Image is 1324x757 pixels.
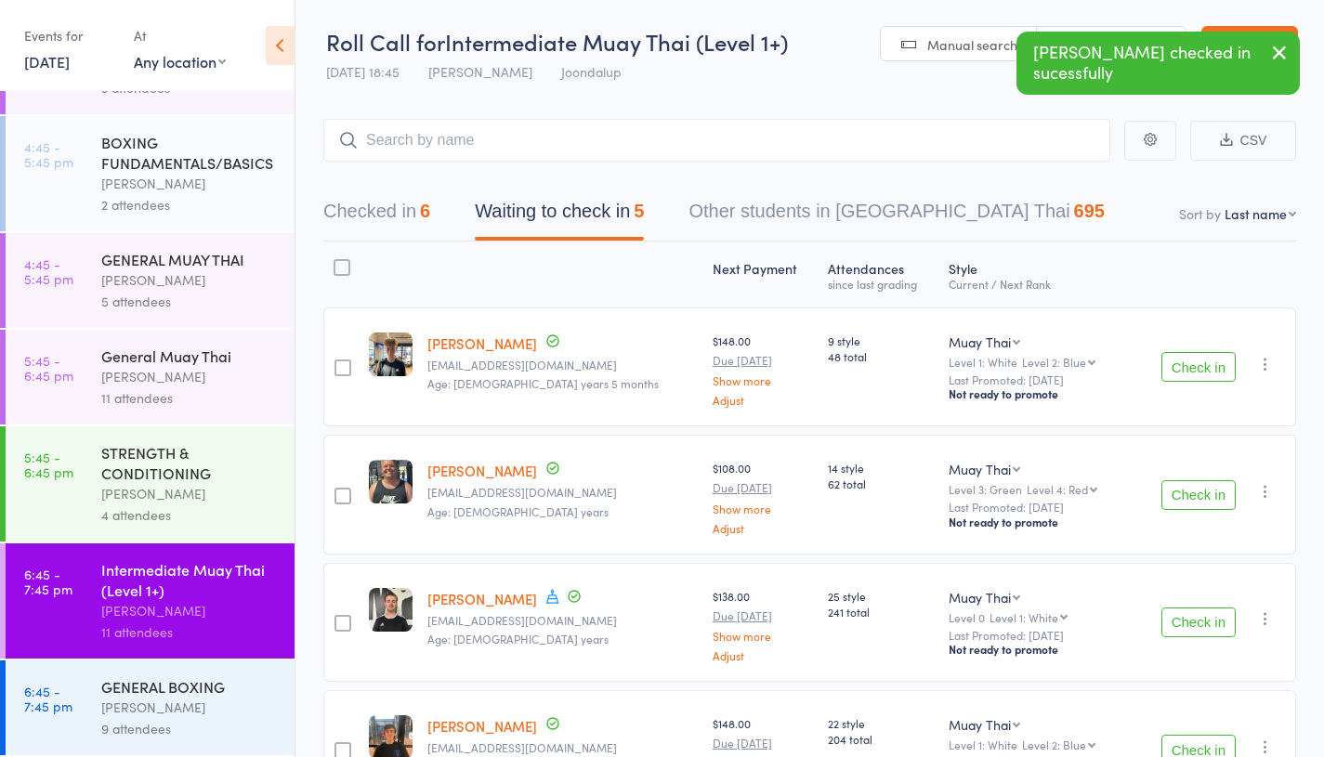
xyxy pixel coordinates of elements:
[101,387,279,409] div: 11 attendees
[828,715,934,731] span: 22 style
[101,621,279,643] div: 11 attendees
[101,346,279,366] div: General Muay Thai
[713,374,813,386] a: Show more
[941,250,1131,299] div: Style
[427,716,537,736] a: [PERSON_NAME]
[427,631,609,646] span: Age: [DEMOGRAPHIC_DATA] years
[1022,738,1086,750] div: Level 2: Blue
[634,201,644,221] div: 5
[24,450,73,479] time: 5:45 - 6:45 pm
[713,333,813,406] div: $148.00
[101,249,279,269] div: GENERAL MUAY THAI
[828,333,934,348] span: 9 style
[1161,480,1236,510] button: Check in
[427,614,698,627] small: Rosshowie10@gmail.com
[134,20,226,51] div: At
[828,604,934,620] span: 241 total
[101,173,279,194] div: [PERSON_NAME]
[101,194,279,215] div: 2 attendees
[428,62,532,81] span: [PERSON_NAME]
[24,353,73,383] time: 5:45 - 6:45 pm
[828,731,934,747] span: 204 total
[24,256,73,286] time: 4:45 - 5:45 pm
[949,386,1123,401] div: Not ready to promote
[713,394,813,406] a: Adjust
[323,191,430,241] button: Checked in6
[949,588,1011,607] div: Muay Thai
[101,291,279,312] div: 5 attendees
[323,119,1110,162] input: Search by name
[427,741,698,754] small: rileyokeefe06@icloud.com
[949,460,1011,478] div: Muay Thai
[828,348,934,364] span: 48 total
[101,697,279,718] div: [PERSON_NAME]
[949,515,1123,529] div: Not ready to promote
[688,191,1105,241] button: Other students in [GEOGRAPHIC_DATA] Thai695
[6,330,295,424] a: 5:45 -6:45 pmGeneral Muay Thai[PERSON_NAME]11 attendees
[6,116,295,231] a: 4:45 -5:45 pmBOXING FUNDAMENTALS/BASICS[PERSON_NAME]2 attendees
[1179,204,1221,223] label: Sort by
[828,588,934,604] span: 25 style
[1022,356,1086,368] div: Level 2: Blue
[713,737,813,750] small: Due [DATE]
[949,501,1123,514] small: Last Promoted: [DATE]
[101,483,279,504] div: [PERSON_NAME]
[1074,201,1105,221] div: 695
[6,543,295,659] a: 6:45 -7:45 pmIntermediate Muay Thai (Level 1+)[PERSON_NAME]11 attendees
[949,483,1123,495] div: Level 3: Green
[326,62,400,81] span: [DATE] 18:45
[949,642,1123,657] div: Not ready to promote
[420,201,430,221] div: 6
[369,460,413,503] img: image1707295530.png
[427,359,698,372] small: chpmnjo@gmail.com
[949,356,1123,368] div: Level 1: White
[713,630,813,642] a: Show more
[24,20,115,51] div: Events for
[713,609,813,622] small: Due [DATE]
[949,629,1123,642] small: Last Promoted: [DATE]
[713,649,813,661] a: Adjust
[1201,26,1298,63] a: Exit roll call
[24,51,70,72] a: [DATE]
[713,502,813,515] a: Show more
[828,278,934,290] div: since last grading
[713,522,813,534] a: Adjust
[427,461,537,480] a: [PERSON_NAME]
[101,504,279,526] div: 4 attendees
[24,684,72,713] time: 6:45 - 7:45 pm
[427,486,698,499] small: hollywood.h@outlook.com
[445,26,788,57] span: Intermediate Muay Thai (Level 1+)
[101,132,279,173] div: BOXING FUNDAMENTALS/BASICS
[927,35,1017,54] span: Manual search
[6,426,295,542] a: 5:45 -6:45 pmSTRENGTH & CONDITIONING[PERSON_NAME]4 attendees
[990,611,1058,623] div: Level 1: White
[101,559,279,600] div: Intermediate Muay Thai (Level 1+)
[427,375,659,391] span: Age: [DEMOGRAPHIC_DATA] years 5 months
[101,366,279,387] div: [PERSON_NAME]
[713,481,813,494] small: Due [DATE]
[427,333,537,353] a: [PERSON_NAME]
[6,233,295,328] a: 4:45 -5:45 pmGENERAL MUAY THAI[PERSON_NAME]5 attendees
[326,26,445,57] span: Roll Call for
[1161,352,1236,382] button: Check in
[705,250,820,299] div: Next Payment
[949,715,1011,734] div: Muay Thai
[24,139,73,169] time: 4:45 - 5:45 pm
[101,442,279,483] div: STRENGTH & CONDITIONING
[101,676,279,697] div: GENERAL BOXING
[949,333,1011,351] div: Muay Thai
[949,278,1123,290] div: Current / Next Rank
[427,503,609,519] span: Age: [DEMOGRAPHIC_DATA] years
[1161,607,1236,637] button: Check in
[427,589,537,608] a: [PERSON_NAME]
[949,611,1123,623] div: Level 0
[828,476,934,491] span: 62 total
[949,738,1123,750] div: Level 1: White
[24,567,72,596] time: 6:45 - 7:45 pm
[713,588,813,661] div: $138.00
[828,460,934,476] span: 14 style
[369,333,413,376] img: image1732788505.png
[101,600,279,621] div: [PERSON_NAME]
[1225,204,1287,223] div: Last name
[713,460,813,533] div: $108.00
